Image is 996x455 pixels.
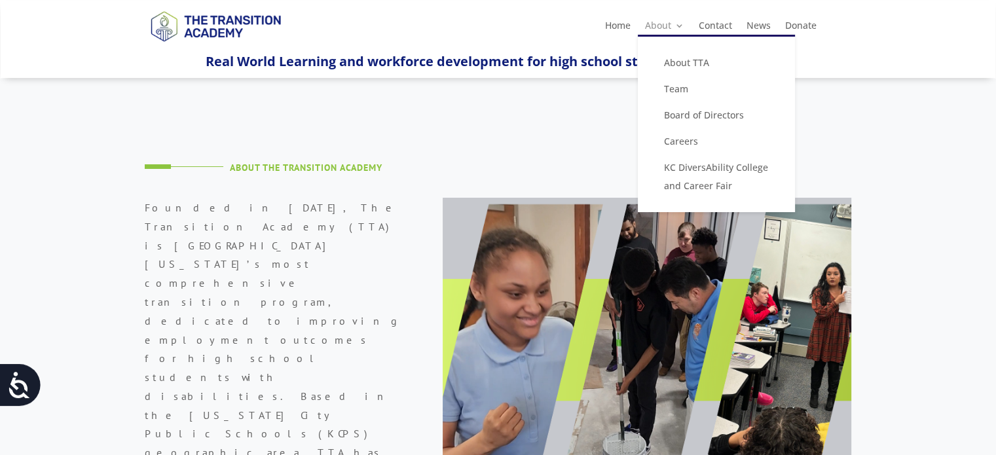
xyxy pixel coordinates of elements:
[651,128,782,155] a: Careers
[651,102,782,128] a: Board of Directors
[230,163,404,179] h4: About The Transition Academy
[145,39,286,52] a: Logo-Noticias
[206,52,791,70] span: Real World Learning and workforce development for high school students with disabilities
[145,3,286,49] img: TTA Brand_TTA Primary Logo_Horizontal_Light BG
[785,21,817,35] a: Donate
[699,21,732,35] a: Contact
[651,76,782,102] a: Team
[747,21,771,35] a: News
[651,155,782,199] a: KC DiversAbility College and Career Fair
[645,21,684,35] a: About
[605,21,631,35] a: Home
[651,50,782,76] a: About TTA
